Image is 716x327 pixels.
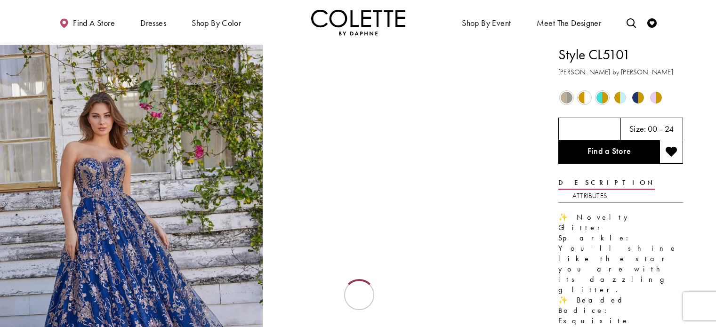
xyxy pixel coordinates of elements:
[140,18,166,28] span: Dresses
[73,18,115,28] span: Find a store
[624,9,638,35] a: Toggle search
[594,89,611,106] div: Turquoise/Gold
[537,18,602,28] span: Meet the designer
[558,140,660,164] a: Find a Store
[558,45,683,64] h1: Style CL5101
[629,123,646,134] span: Size:
[462,18,511,28] span: Shop By Event
[558,67,683,78] h3: [PERSON_NAME] by [PERSON_NAME]
[648,89,664,106] div: Lilac/Gold
[558,89,575,106] div: Gold/Pewter
[459,9,513,35] span: Shop By Event
[138,9,169,35] span: Dresses
[558,176,655,190] a: Description
[576,89,593,106] div: Gold/White
[648,124,674,134] h5: 00 - 24
[267,45,530,176] video: Style CL5101 Colette by Daphne #1 autoplay loop mute video
[534,9,604,35] a: Meet the designer
[189,9,243,35] span: Shop by color
[311,9,405,35] img: Colette by Daphne
[645,9,659,35] a: Check Wishlist
[192,18,241,28] span: Shop by color
[558,89,683,107] div: Product color controls state depends on size chosen
[57,9,117,35] a: Find a store
[311,9,405,35] a: Visit Home Page
[612,89,628,106] div: Light Blue/Gold
[630,89,646,106] div: Navy/Gold
[572,189,607,203] a: Attributes
[660,140,683,164] button: Add to wishlist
